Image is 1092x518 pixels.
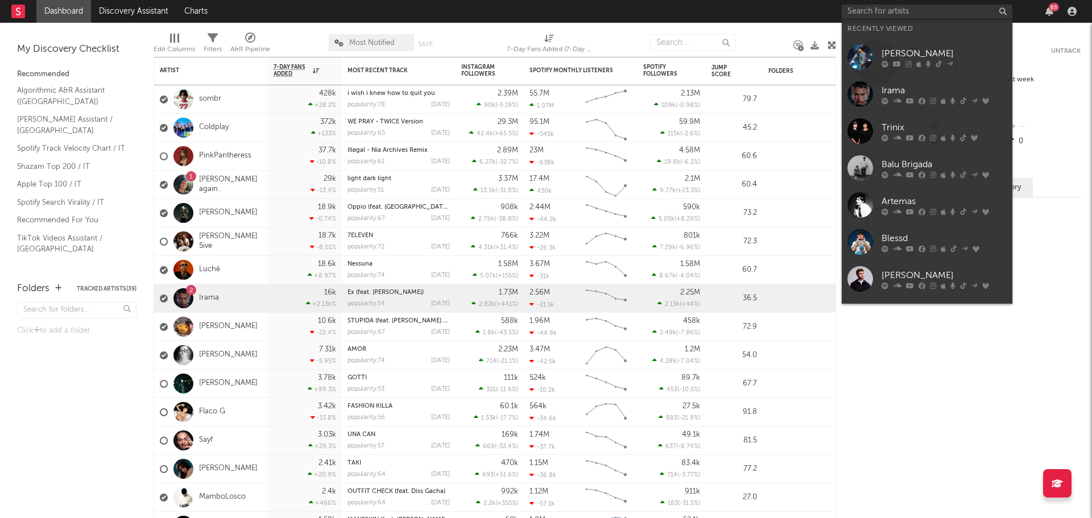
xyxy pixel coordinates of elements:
[712,434,757,447] div: 81.5
[882,47,1007,60] div: [PERSON_NAME]
[581,256,632,284] svg: Chart title
[230,43,270,56] div: A&R Pipeline
[348,403,392,409] a: FASHION KILLA
[1045,7,1053,16] button: 63
[581,398,632,426] svg: Chart title
[348,244,384,250] div: popularity: 72
[310,158,336,165] div: -10.8 %
[680,260,700,268] div: 1.58M
[348,67,433,74] div: Most Recent Track
[498,90,518,97] div: 2.39M
[495,131,516,137] span: +65.5 %
[882,158,1007,171] div: Balu Brigada
[682,131,698,137] span: -2.6 %
[348,318,450,324] div: STUPIDA (feat. Artie 5ive)
[199,175,262,194] a: [PERSON_NAME] again..
[348,375,450,381] div: GOTTI
[659,273,676,279] span: 8.67k
[318,317,336,325] div: 10.6k
[474,414,518,421] div: ( )
[581,142,632,171] svg: Chart title
[660,245,676,251] span: 7.29k
[659,414,700,421] div: ( )
[310,329,336,336] div: -22.4 %
[530,118,549,126] div: 95.1M
[473,272,518,279] div: ( )
[199,208,258,218] a: [PERSON_NAME]
[498,118,518,126] div: 29.3M
[199,232,262,251] a: [PERSON_NAME] 5ive
[657,300,700,308] div: ( )
[651,215,700,222] div: ( )
[204,28,222,61] div: Filters
[199,151,251,161] a: PinkPantheress
[504,374,518,382] div: 111k
[652,357,700,364] div: ( )
[498,387,516,393] span: -11.6 %
[530,317,550,325] div: 1.96M
[842,297,1012,334] a: Astro
[17,324,136,338] div: Click to add a folder.
[530,90,549,97] div: 55.7M
[882,231,1007,245] div: Blessd
[348,90,435,97] a: i wish i knew how to quit you
[483,330,495,336] span: 1.8k
[652,329,700,336] div: ( )
[882,268,1007,282] div: [PERSON_NAME]
[650,34,735,51] input: Search...
[348,204,450,210] div: Oppio (feat. Simba La Rue)
[431,159,450,165] div: [DATE]
[581,341,632,370] svg: Chart title
[530,358,556,365] div: -42.5k
[581,227,632,256] svg: Chart title
[683,204,700,211] div: 590k
[348,233,450,239] div: 7ELEVEN
[154,28,195,61] div: Edit Columns
[469,130,518,137] div: ( )
[478,216,494,222] span: 2.79k
[348,346,450,353] div: AMOR
[308,442,336,450] div: +29.3 %
[348,130,385,136] div: popularity: 65
[348,358,385,364] div: popularity: 74
[17,68,136,81] div: Recommended
[842,39,1012,76] a: [PERSON_NAME]
[348,403,450,409] div: FASHION KILLA
[308,101,336,109] div: +28.2 %
[17,113,125,136] a: [PERSON_NAME] Assistant / [GEOGRAPHIC_DATA]
[530,232,549,239] div: 3.22M
[581,426,632,455] svg: Chart title
[348,488,445,495] a: OUTFIT CHECK (feat. Diss Gacha)
[530,175,549,183] div: 17.4M
[659,386,700,393] div: ( )
[348,301,385,307] div: popularity: 54
[475,329,518,336] div: ( )
[479,301,495,308] span: 2.82k
[530,102,554,109] div: 1.07M
[348,386,384,392] div: popularity: 53
[77,286,136,292] button: Tracked Artists(39)
[348,318,457,324] a: STUPIDA (feat. [PERSON_NAME] 5ive)
[685,175,700,183] div: 2.1M
[530,244,556,251] div: -26.3k
[17,160,125,173] a: Shazam Top 200 / IT
[431,216,450,222] div: [DATE]
[581,114,632,142] svg: Chart title
[17,84,125,107] a: Algorithmic A&R Assistant ([GEOGRAPHIC_DATA])
[660,188,676,194] span: 9.77k
[471,243,518,251] div: ( )
[324,289,336,296] div: 16k
[199,379,258,388] a: [PERSON_NAME]
[497,188,516,194] span: -31.8 %
[530,403,547,410] div: 564k
[652,243,700,251] div: ( )
[348,432,375,438] a: UNA CAN
[348,216,385,222] div: popularity: 67
[659,216,675,222] span: 5.05k
[17,302,136,318] input: Search for folders...
[17,43,136,56] div: My Discovery Checklist
[681,90,700,97] div: 2.13M
[348,159,384,165] div: popularity: 61
[496,216,516,222] span: -38.8 %
[530,272,549,280] div: -31k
